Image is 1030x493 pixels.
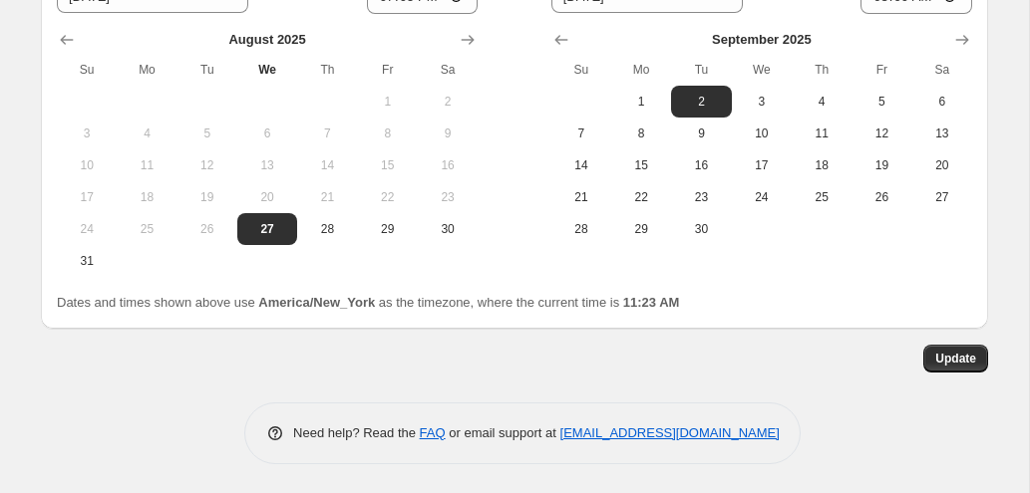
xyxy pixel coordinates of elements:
[366,189,410,205] span: 22
[792,181,852,213] button: Thursday September 25 2025
[792,86,852,118] button: Thursday September 4 2025
[237,54,297,86] th: Wednesday
[671,149,731,181] button: Tuesday September 16 2025
[366,125,410,141] span: 8
[245,62,289,78] span: We
[679,62,723,78] span: Tu
[418,54,478,86] th: Saturday
[358,118,418,149] button: Friday August 8 2025
[852,181,911,213] button: Friday September 26 2025
[293,425,420,440] span: Need help? Read the
[366,94,410,110] span: 1
[792,118,852,149] button: Thursday September 11 2025
[177,118,237,149] button: Tuesday August 5 2025
[792,54,852,86] th: Thursday
[117,213,176,245] button: Monday August 25 2025
[800,125,844,141] span: 11
[559,221,603,237] span: 28
[177,181,237,213] button: Tuesday August 19 2025
[912,149,972,181] button: Saturday September 20 2025
[366,221,410,237] span: 29
[859,62,903,78] span: Fr
[57,181,117,213] button: Sunday August 17 2025
[800,94,844,110] span: 4
[305,62,349,78] span: Th
[679,125,723,141] span: 9
[740,94,784,110] span: 3
[454,26,482,54] button: Show next month, September 2025
[859,125,903,141] span: 12
[237,213,297,245] button: Today Wednesday August 27 2025
[237,149,297,181] button: Wednesday August 13 2025
[65,62,109,78] span: Su
[185,189,229,205] span: 19
[619,94,663,110] span: 1
[177,149,237,181] button: Tuesday August 12 2025
[920,94,964,110] span: 6
[551,149,611,181] button: Sunday September 14 2025
[245,189,289,205] span: 20
[418,86,478,118] button: Saturday August 2 2025
[920,125,964,141] span: 13
[125,157,169,173] span: 11
[245,157,289,173] span: 13
[619,62,663,78] span: Mo
[297,213,357,245] button: Thursday August 28 2025
[852,149,911,181] button: Friday September 19 2025
[912,181,972,213] button: Saturday September 27 2025
[117,181,176,213] button: Monday August 18 2025
[305,189,349,205] span: 21
[619,221,663,237] span: 29
[185,62,229,78] span: Tu
[426,157,470,173] span: 16
[800,62,844,78] span: Th
[559,189,603,205] span: 21
[912,54,972,86] th: Saturday
[679,94,723,110] span: 2
[923,345,988,372] button: Update
[792,149,852,181] button: Thursday September 18 2025
[418,213,478,245] button: Saturday August 30 2025
[117,54,176,86] th: Monday
[185,125,229,141] span: 5
[912,118,972,149] button: Saturday September 13 2025
[125,125,169,141] span: 4
[732,181,792,213] button: Wednesday September 24 2025
[426,125,470,141] span: 9
[559,62,603,78] span: Su
[551,181,611,213] button: Sunday September 21 2025
[125,189,169,205] span: 18
[560,425,780,440] a: [EMAIL_ADDRESS][DOMAIN_NAME]
[679,221,723,237] span: 30
[671,86,731,118] button: Tuesday September 2 2025
[57,149,117,181] button: Sunday August 10 2025
[912,86,972,118] button: Saturday September 6 2025
[559,125,603,141] span: 7
[852,118,911,149] button: Friday September 12 2025
[920,189,964,205] span: 27
[245,221,289,237] span: 27
[358,213,418,245] button: Friday August 29 2025
[57,54,117,86] th: Sunday
[671,213,731,245] button: Tuesday September 30 2025
[671,54,731,86] th: Tuesday
[426,189,470,205] span: 23
[125,221,169,237] span: 25
[671,181,731,213] button: Tuesday September 23 2025
[177,54,237,86] th: Tuesday
[740,189,784,205] span: 24
[611,118,671,149] button: Monday September 8 2025
[297,54,357,86] th: Thursday
[559,157,603,173] span: 14
[65,221,109,237] span: 24
[258,295,375,310] b: America/New_York
[185,221,229,237] span: 26
[185,157,229,173] span: 12
[420,425,446,440] a: FAQ
[366,157,410,173] span: 15
[237,181,297,213] button: Wednesday August 20 2025
[418,149,478,181] button: Saturday August 16 2025
[551,54,611,86] th: Sunday
[611,181,671,213] button: Monday September 22 2025
[297,149,357,181] button: Thursday August 14 2025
